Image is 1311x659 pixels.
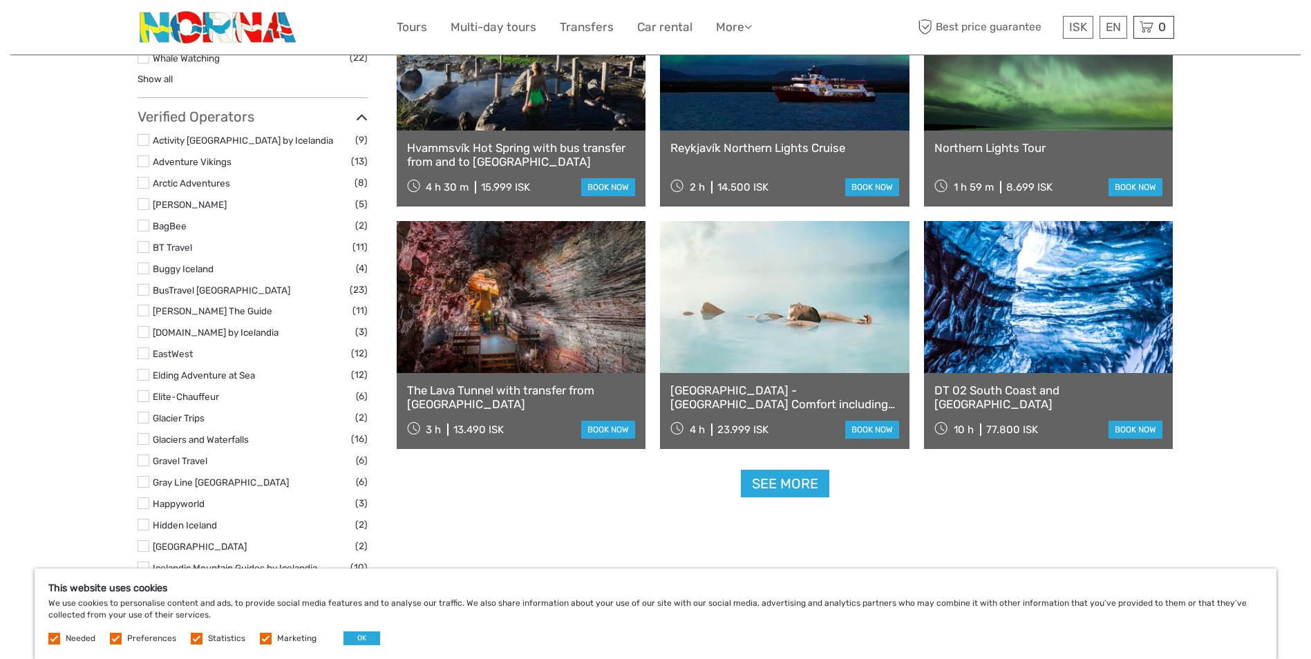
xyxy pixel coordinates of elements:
label: Statistics [208,633,245,644]
h3: Verified Operators [138,108,368,125]
a: Icelandic Mountain Guides by Icelandia [153,562,317,573]
span: (11) [352,239,368,255]
a: book now [845,421,899,439]
span: (9) [355,132,368,148]
h5: This website uses cookies [48,582,1263,594]
span: 10 h [954,423,974,436]
a: Elite-Chauffeur [153,391,219,402]
span: Best price guarantee [915,16,1059,39]
div: We use cookies to personalise content and ads, to provide social media features and to analyse ou... [35,569,1276,659]
div: 23.999 ISK [717,423,768,436]
div: 13.490 ISK [453,423,504,436]
span: ISK [1069,20,1087,34]
a: Show all [138,73,173,84]
span: (6) [356,452,368,468]
span: (16) [351,431,368,447]
div: 77.800 ISK [986,423,1038,436]
span: (11) [352,303,368,318]
a: Activity [GEOGRAPHIC_DATA] by Icelandia [153,135,333,146]
a: DT 02 South Coast and [GEOGRAPHIC_DATA] [934,383,1163,412]
a: book now [1109,421,1162,439]
a: book now [845,178,899,196]
a: book now [581,421,635,439]
a: Transfers [560,17,614,37]
label: Marketing [277,633,317,644]
a: Gravel Travel [153,455,207,466]
span: 3 h [426,423,441,436]
div: EN [1100,16,1127,39]
span: 1 h 59 m [954,181,994,193]
a: Hidden Iceland [153,519,217,531]
a: Glaciers and Waterfalls [153,434,249,445]
a: Arctic Adventures [153,178,230,189]
a: More [716,17,752,37]
button: OK [343,631,380,645]
label: Needed [66,633,95,644]
a: Multi-day tours [451,17,536,37]
span: (2) [355,517,368,533]
a: [PERSON_NAME] [153,199,227,210]
a: EastWest [153,348,193,359]
span: 2 h [690,181,705,193]
span: (6) [356,388,368,404]
a: Northern Lights Tour [934,141,1163,155]
a: BagBee [153,220,187,231]
span: (22) [350,50,368,66]
span: (2) [355,538,368,554]
span: (23) [350,282,368,298]
a: [GEOGRAPHIC_DATA] [153,541,247,552]
span: (6) [356,474,368,490]
div: 14.500 ISK [717,181,768,193]
label: Preferences [127,633,176,644]
a: BT Travel [153,242,192,253]
a: Glacier Trips [153,412,205,423]
a: Happyworld [153,498,205,509]
a: Car rental [637,17,692,37]
a: Hvammsvík Hot Spring with bus transfer from and to [GEOGRAPHIC_DATA] [407,141,636,169]
a: Elding Adventure at Sea [153,370,255,381]
a: Whale Watching [153,52,220,64]
div: 15.999 ISK [481,181,530,193]
span: 0 [1156,20,1168,34]
img: 3202-b9b3bc54-fa5a-4c2d-a914-9444aec66679_logo_small.png [138,10,300,44]
span: (12) [351,345,368,361]
span: (12) [351,367,368,383]
a: [PERSON_NAME] The Guide [153,305,272,316]
div: 8.699 ISK [1006,181,1053,193]
a: Gray Line [GEOGRAPHIC_DATA] [153,477,289,488]
a: [GEOGRAPHIC_DATA] - [GEOGRAPHIC_DATA] Comfort including admission [670,383,899,412]
a: [DOMAIN_NAME] by Icelandia [153,327,279,338]
span: (4) [356,260,368,276]
span: (10) [350,560,368,575]
a: The Lava Tunnel with transfer from [GEOGRAPHIC_DATA] [407,383,636,412]
span: (5) [355,196,368,212]
span: (3) [355,324,368,340]
a: Adventure Vikings [153,156,232,167]
p: We're away right now. Please check back later! [19,24,156,35]
span: 4 h [690,423,705,436]
a: BusTravel [GEOGRAPHIC_DATA] [153,285,290,296]
a: See more [741,470,829,498]
a: book now [1109,178,1162,196]
a: Tours [397,17,427,37]
span: (3) [355,495,368,511]
a: Reykjavík Northern Lights Cruise [670,141,899,155]
span: (2) [355,218,368,233]
a: Buggy Iceland [153,263,214,274]
span: (13) [351,153,368,169]
a: book now [581,178,635,196]
span: (2) [355,410,368,426]
button: Open LiveChat chat widget [159,21,176,38]
span: (8) [355,175,368,191]
span: 4 h 30 m [426,181,469,193]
